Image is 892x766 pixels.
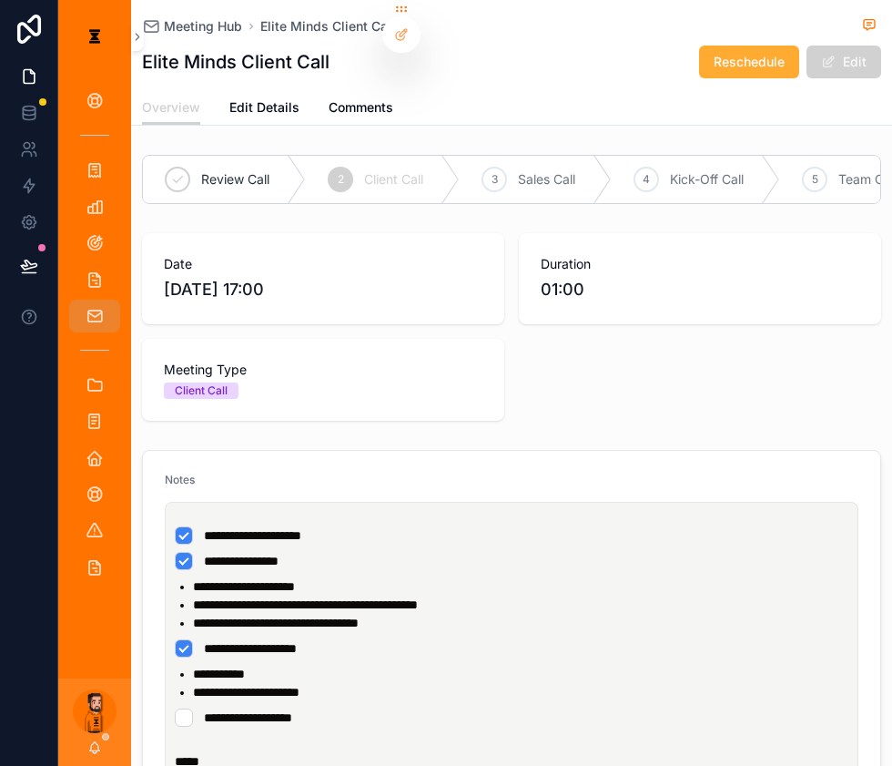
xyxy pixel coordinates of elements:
span: Reschedule [714,53,785,71]
span: 2 [338,172,344,187]
a: Elite Minds Client Call [260,17,395,36]
a: Meeting Hub [142,17,242,36]
a: Comments [329,91,393,128]
span: Review Call [201,170,269,189]
span: Sales Call [518,170,575,189]
div: scrollable content [58,73,131,605]
span: Meeting Hub [164,17,242,36]
button: Edit [806,46,881,78]
img: App logo [80,22,109,51]
span: 5 [812,172,818,187]
span: 4 [643,172,650,187]
span: [DATE] 17:00 [164,277,482,302]
span: Notes [165,473,195,486]
button: Reschedule [699,46,799,78]
a: Overview [142,91,200,126]
div: Client Call [175,383,228,399]
span: Meeting Type [164,361,482,379]
span: 3 [492,172,498,187]
span: Date [164,255,482,273]
span: Kick-Off Call [670,170,744,189]
a: Edit Details [229,91,299,128]
span: 01:00 [541,277,859,302]
span: Comments [329,98,393,117]
span: Edit Details [229,98,299,117]
span: Overview [142,98,200,117]
span: Duration [541,255,859,273]
h1: Elite Minds Client Call [142,49,329,75]
span: Client Call [364,170,423,189]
